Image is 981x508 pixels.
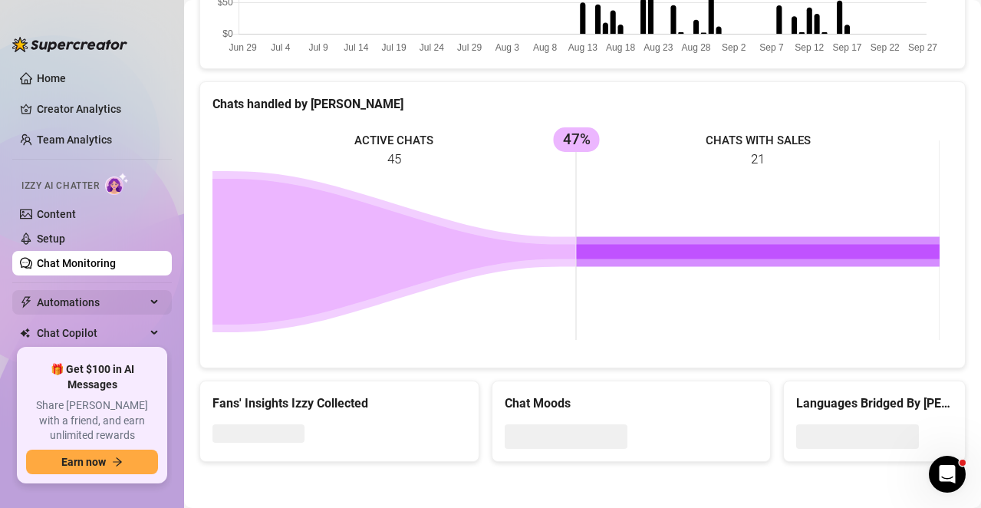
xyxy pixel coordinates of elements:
[505,394,759,413] div: Chat Moods
[112,457,123,467] span: arrow-right
[37,72,66,84] a: Home
[21,179,99,193] span: Izzy AI Chatter
[20,328,30,338] img: Chat Copilot
[12,37,127,52] img: logo-BBDzfeDw.svg
[37,208,76,220] a: Content
[105,173,129,195] img: AI Chatter
[26,398,158,444] span: Share [PERSON_NAME] with a friend, and earn unlimited rewards
[37,134,112,146] a: Team Analytics
[26,362,158,392] span: 🎁 Get $100 in AI Messages
[26,450,158,474] button: Earn nowarrow-right
[212,394,466,413] div: Fans' Insights Izzy Collected
[37,290,146,315] span: Automations
[61,456,106,468] span: Earn now
[929,456,966,493] iframe: Intercom live chat
[796,394,953,413] div: Languages Bridged By [PERSON_NAME]
[37,233,65,245] a: Setup
[212,94,953,114] div: Chats handled by [PERSON_NAME]
[37,97,160,121] a: Creator Analytics
[37,321,146,345] span: Chat Copilot
[37,257,116,269] a: Chat Monitoring
[20,296,32,308] span: thunderbolt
